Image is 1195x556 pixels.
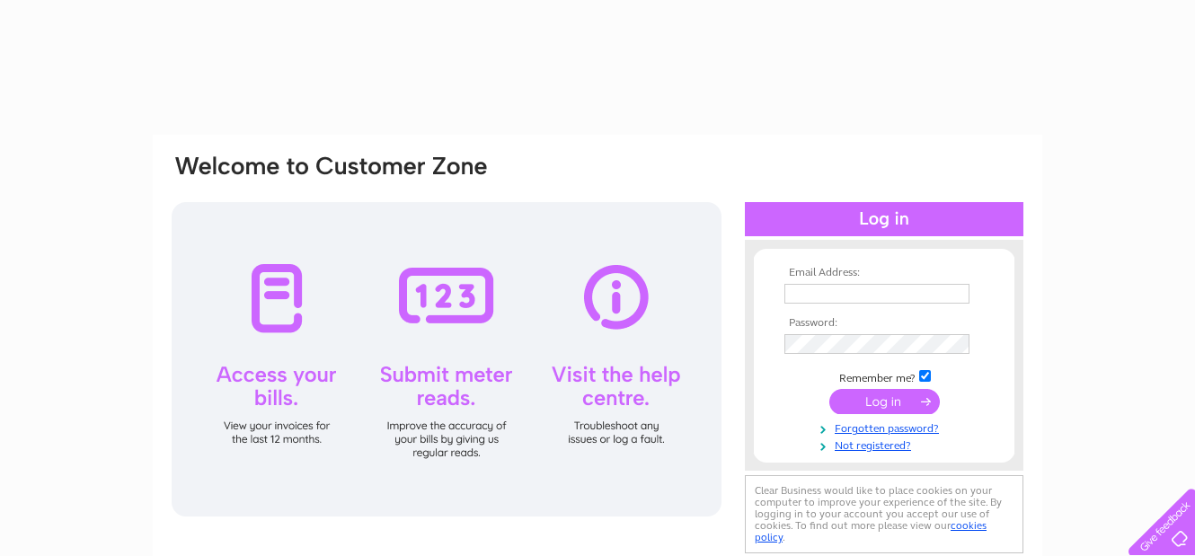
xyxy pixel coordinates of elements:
[780,267,988,279] th: Email Address:
[829,389,940,414] input: Submit
[755,519,987,543] a: cookies policy
[780,317,988,330] th: Password:
[784,436,988,453] a: Not registered?
[780,367,988,385] td: Remember me?
[784,419,988,436] a: Forgotten password?
[745,475,1023,553] div: Clear Business would like to place cookies on your computer to improve your experience of the sit...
